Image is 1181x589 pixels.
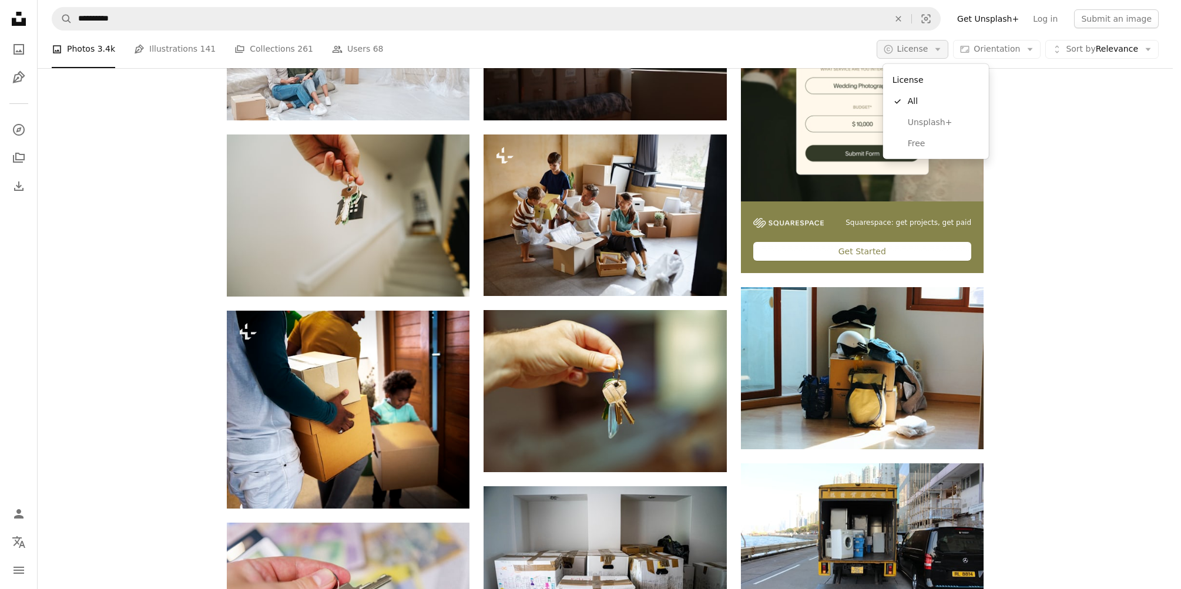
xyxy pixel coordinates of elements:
div: License [883,64,989,159]
span: Unsplash+ [908,117,979,129]
div: License [888,69,984,91]
button: License [877,40,949,59]
span: License [897,44,928,53]
button: Orientation [953,40,1041,59]
span: Free [908,138,979,150]
span: All [908,96,979,107]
